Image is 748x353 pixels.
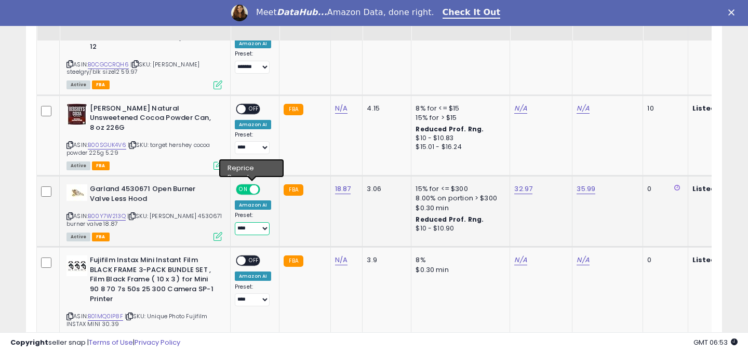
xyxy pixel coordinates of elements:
div: 3.06 [367,184,403,194]
a: 18.87 [335,184,351,194]
span: FBA [92,80,110,89]
div: 8.00% on portion > $300 [416,194,502,203]
b: Listed Price: [692,103,740,113]
div: ASIN: [66,23,222,88]
div: Amazon AI [235,39,271,48]
a: B0CGCCRQH6 [88,60,129,69]
div: $10 - $10.90 [416,224,502,233]
a: N/A [514,255,527,265]
a: Check It Out [443,7,501,19]
img: 31cs3Yl0rNL._SL40_.jpg [66,184,87,201]
i: DataHub... [277,7,327,17]
div: Amazon AI [235,120,271,129]
b: Reduced Prof. Rng. [416,125,484,133]
div: 10 [647,104,679,113]
div: 3.9 [367,255,403,265]
a: N/A [577,255,589,265]
div: seller snap | | [10,338,180,348]
b: Reduced Prof. Rng. [416,215,484,224]
a: N/A [577,103,589,114]
div: $15.01 - $16.24 [416,143,502,152]
div: 8% [416,255,502,265]
div: Preset: [235,283,271,307]
div: Preset: [235,131,271,155]
div: Amazon AI [235,271,271,281]
img: 51aQnf6Q18L._SL40_.jpg [66,255,87,276]
span: OFF [246,256,262,265]
a: B00SGUK4V6 [88,141,126,150]
div: 15% for <= $300 [416,184,502,194]
b: Garland 4530671 Open Burner Valve Less Hood [90,184,216,206]
a: B01MQ0IP8F [88,312,123,321]
span: All listings currently available for purchase on Amazon [66,233,90,241]
b: Fujifilm Instax Mini Instant Film BLACK FRAME 3-PACK BUNDLE SET , Film Black Frame ( 10 x 3 ) for... [90,255,216,306]
div: 0 [647,184,679,194]
a: N/A [514,103,527,114]
span: | SKU: [PERSON_NAME] 4530671 burner valve 18.87 [66,212,222,227]
span: OFF [259,185,275,194]
div: 4.15 [367,104,403,113]
a: B00Y7W213Q [88,212,126,221]
img: 41ybl9V5+YL._SL40_.jpg [66,104,87,125]
span: | SKU: Unique Photo Fujifilm INSTAX MINI 30.39 [66,312,208,328]
span: All listings currently available for purchase on Amazon [66,161,90,170]
a: Privacy Policy [135,337,180,347]
span: FBA [92,233,110,241]
div: 8% for <= $15 [416,104,502,113]
a: 35.99 [577,184,595,194]
a: N/A [335,103,348,114]
span: All listings currently available for purchase on Amazon [66,80,90,89]
span: OFF [246,104,262,113]
span: 2025-09-6 06:53 GMT [693,337,738,347]
div: 15% for > $15 [416,113,502,123]
img: Profile image for Georgie [231,5,248,21]
span: | SKU: target hershey cocoa powder 225g 5.29 [66,141,210,156]
b: [PERSON_NAME] Natural Unsweetened Cocoa Powder Can, 8 oz 226G [90,104,216,135]
div: $0.30 min [416,203,502,213]
small: FBA [284,255,303,267]
span: ON [237,185,250,194]
div: $0.30 min [416,265,502,275]
div: Preset: [235,50,271,74]
div: ASIN: [66,184,222,240]
span: FBA [92,161,110,170]
a: N/A [335,255,348,265]
span: | SKU: [PERSON_NAME] steelgry/blk size12 59.97 [66,60,199,76]
div: $10 - $10.83 [416,134,502,143]
strong: Copyright [10,337,48,347]
div: Preset: [235,212,271,235]
a: Terms of Use [89,337,133,347]
div: Amazon AI [235,200,271,210]
div: Meet Amazon Data, done right. [256,7,434,18]
small: FBA [284,184,303,196]
div: 0 [647,255,679,265]
b: Listed Price: [692,184,740,194]
a: 32.97 [514,184,532,194]
small: FBA [284,104,303,115]
div: Close [728,9,739,16]
b: Listed Price: [692,255,740,265]
div: ASIN: [66,104,222,169]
